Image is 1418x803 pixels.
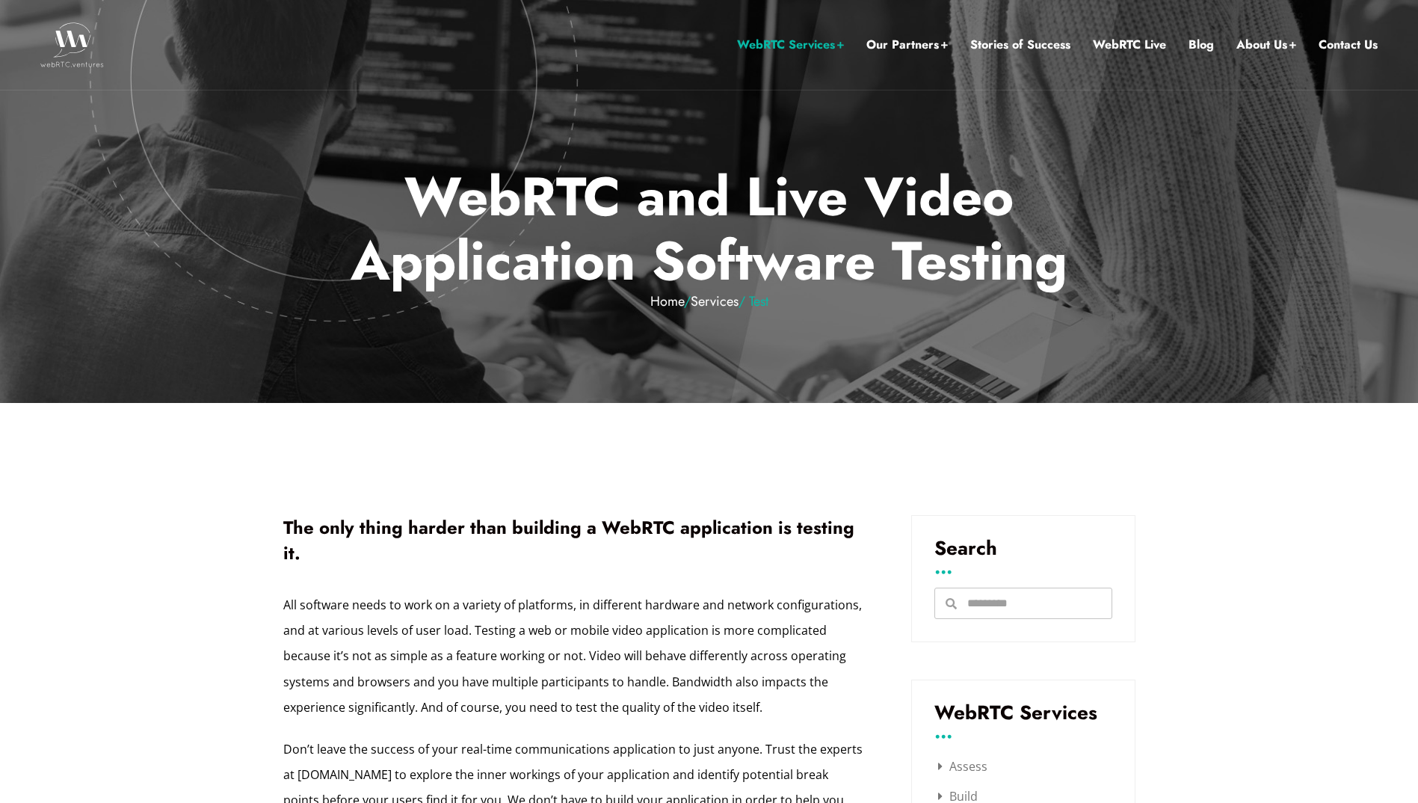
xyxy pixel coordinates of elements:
p: All software needs to work on a variety of platforms, in different hardware and network configura... [283,592,866,721]
a: Stories of Success [970,35,1070,55]
a: WebRTC Live [1093,35,1166,55]
a: Blog [1189,35,1214,55]
img: WebRTC.ventures [40,22,104,67]
h3: ... [934,562,1112,573]
h1: The only thing harder than building a WebRTC application is testing it. [283,515,866,565]
h3: WebRTC Services [934,703,1112,722]
a: Our Partners [866,35,948,55]
a: Assess [938,758,987,775]
a: Home [650,292,684,311]
p: WebRTC and Live Video Application Software Testing [271,164,1147,310]
em: / / Test [271,294,1147,310]
h3: Search [934,538,1112,558]
a: About Us [1236,35,1296,55]
a: Contact Us [1319,35,1378,55]
a: Services [691,292,739,311]
h3: ... [934,726,1112,737]
a: WebRTC Services [737,35,844,55]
